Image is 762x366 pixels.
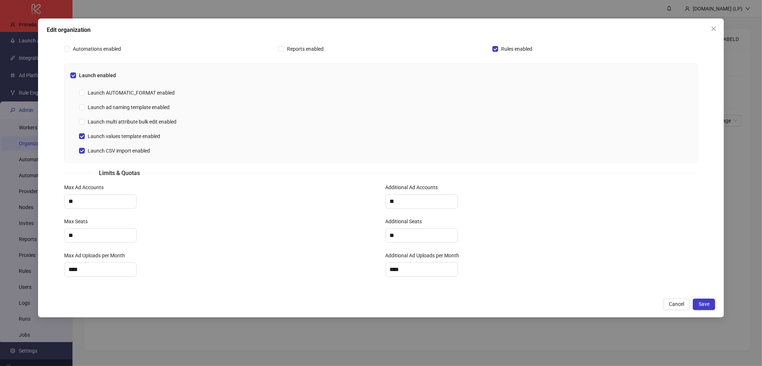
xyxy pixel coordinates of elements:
input: Max Ad Uploads per Month [64,263,136,276]
label: Max Seats [64,217,92,225]
input: Additional Seats [386,229,458,242]
span: Launch AUTOMATIC_FORMAT enabled [85,89,178,97]
input: Max Ad Accounts [64,195,136,208]
span: Launch enabled [76,71,119,79]
span: Save [699,301,709,307]
span: Automations enabled [70,45,124,53]
span: Cancel [669,301,684,307]
span: Launch multi attribute bulk edit enabled [85,118,179,126]
input: Additional Ad Uploads per Month [386,263,458,276]
span: Launch CSV import enabled [85,147,153,155]
button: Close [708,23,720,34]
span: Rules enabled [498,45,535,53]
button: Save [693,299,715,310]
span: Reports enabled [284,45,326,53]
label: Additional Seats [386,217,427,225]
span: Limits & Quotas [93,169,146,178]
input: Max Seats [64,229,136,242]
div: Edit organization [47,26,715,34]
label: Max Ad Uploads per Month [64,251,130,259]
input: Additional Ad Accounts [386,195,458,208]
label: Max Ad Accounts [64,183,108,191]
label: Additional Ad Accounts [386,183,443,191]
span: Launch values template enabled [85,132,163,140]
button: Cancel [663,299,690,310]
span: close [711,26,717,32]
span: Launch ad naming template enabled [85,103,172,111]
label: Additional Ad Uploads per Month [386,251,464,259]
